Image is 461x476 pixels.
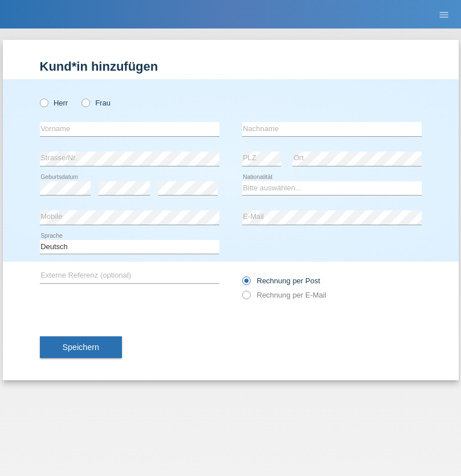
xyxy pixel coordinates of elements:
label: Frau [81,99,111,107]
h1: Kund*in hinzufügen [40,59,422,74]
i: menu [438,9,450,21]
input: Rechnung per E-Mail [242,291,250,305]
label: Herr [40,99,68,107]
a: menu [433,11,455,18]
input: Frau [81,99,89,106]
input: Rechnung per Post [242,276,250,291]
button: Speichern [40,336,122,358]
span: Speichern [63,343,99,352]
label: Rechnung per Post [242,276,320,285]
input: Herr [40,99,47,106]
label: Rechnung per E-Mail [242,291,327,299]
